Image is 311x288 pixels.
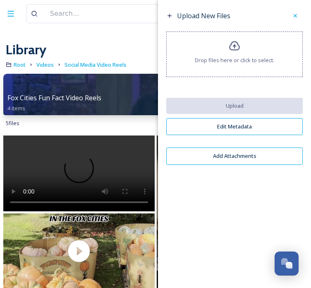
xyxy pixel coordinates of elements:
span: Drop files here or click to select. [195,56,274,64]
input: Search... [46,5,273,23]
span: Videos [36,61,54,68]
button: Edit Metadata [166,118,303,135]
button: Upload [166,98,303,114]
a: Social Media Video Reels [65,60,127,70]
span: Upload New Files [177,11,230,20]
span: Fox Cities Fun Fact Video Reels [7,93,101,102]
span: Root [14,61,26,68]
button: Add Attachments [166,148,303,165]
a: Library [6,40,46,60]
span: 4 items [7,104,25,112]
button: Open Chat [275,252,299,276]
a: Root [14,60,26,70]
span: Social Media Video Reels [65,61,127,68]
a: Videos [36,60,54,70]
span: 5 file s [6,119,19,127]
a: Fox Cities Fun Fact Video Reels4 items [7,94,101,112]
